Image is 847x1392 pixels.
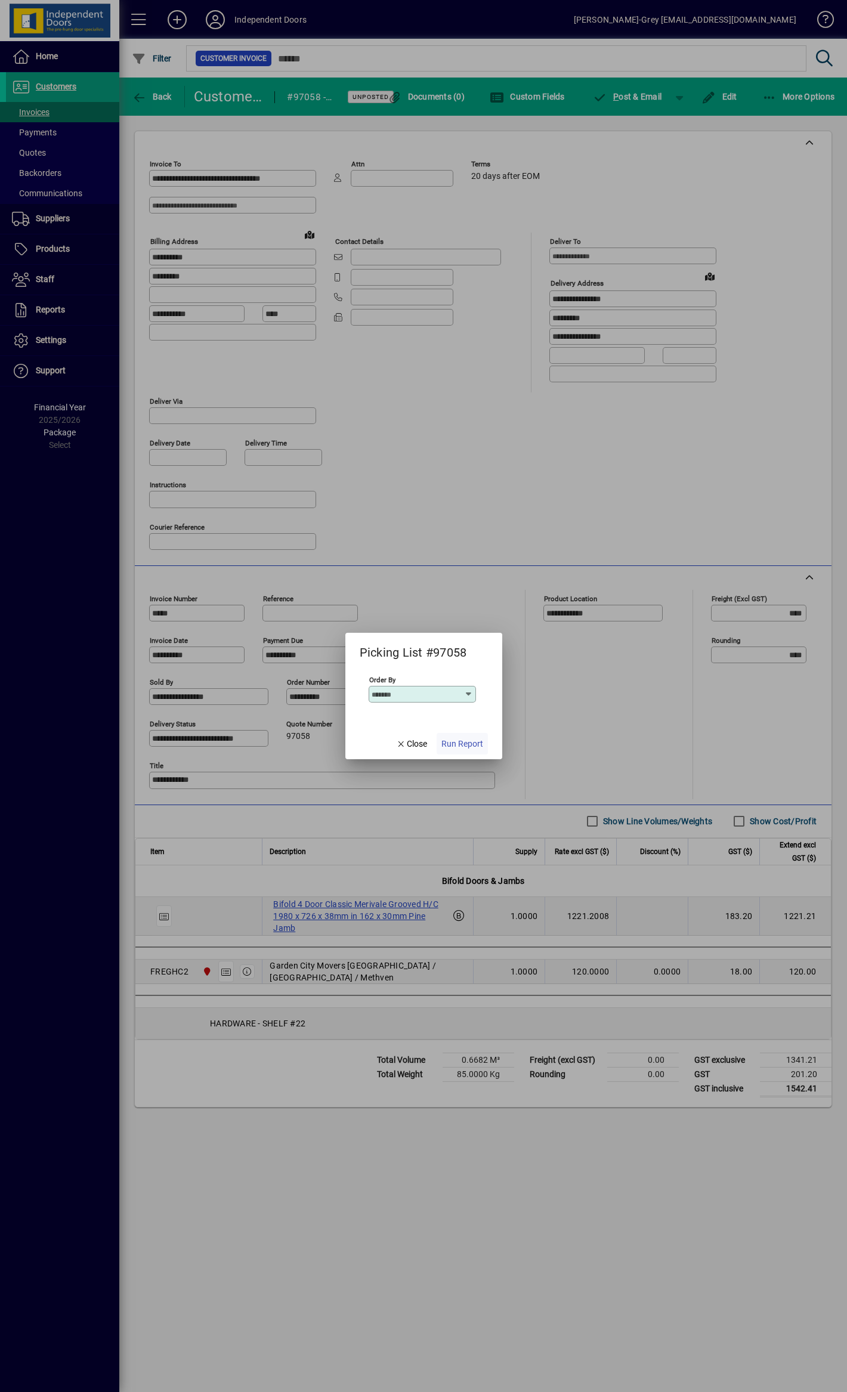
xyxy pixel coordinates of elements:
[391,733,432,754] button: Close
[441,738,483,750] span: Run Report
[396,738,427,750] span: Close
[437,733,488,754] button: Run Report
[345,633,481,662] h2: Picking List #97058
[369,676,395,684] mat-label: Order By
